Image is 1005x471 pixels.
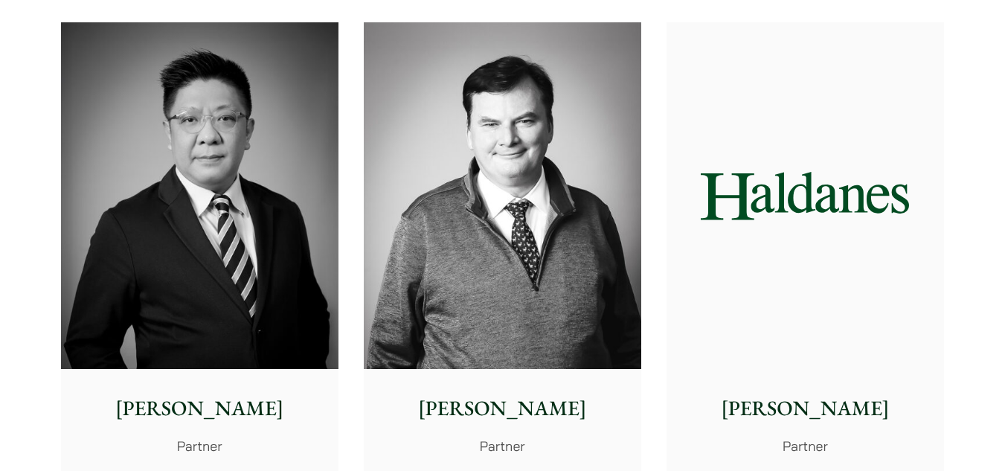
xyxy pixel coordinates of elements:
[678,436,932,456] p: Partner
[376,436,629,456] p: Partner
[376,393,629,424] p: [PERSON_NAME]
[678,393,932,424] p: [PERSON_NAME]
[73,393,327,424] p: [PERSON_NAME]
[73,436,327,456] p: Partner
